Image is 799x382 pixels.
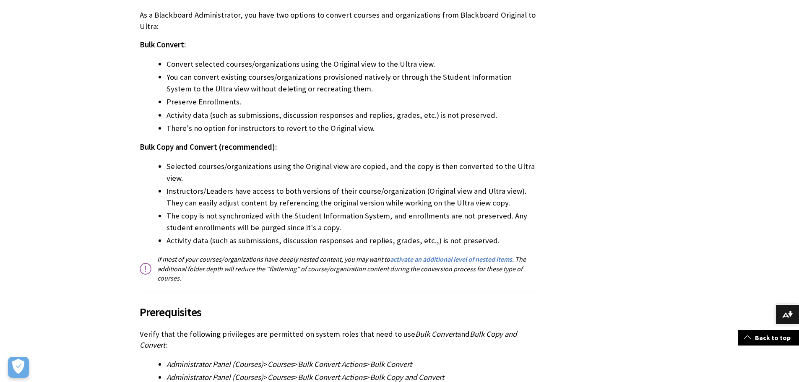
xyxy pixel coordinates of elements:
li: Instructors/Leaders have access to both versions of their course/organization (Original view and ... [167,185,536,209]
span: Bulk Copy and Convert (recommended): [140,142,277,152]
li: The copy is not synchronized with the Student Information System, and enrollments are not preserv... [167,210,536,234]
li: Activity data (such as submissions, discussion responses and replies, grades, etc.,) is not prese... [167,235,536,247]
a: Back to top [738,330,799,346]
span: Courses [268,372,294,382]
span: Bulk Convert [415,329,457,339]
span: activate an additional level of nested items [390,255,512,263]
li: There's no option for instructors to revert to the Original view. [167,122,536,134]
li: Selected courses/organizations using the Original view are copied, and the copy is then converted... [167,161,536,184]
span: Administrator Panel (Courses) [167,359,263,369]
a: activate an additional level of nested items [390,255,512,264]
span: Bulk Convert: [140,40,186,49]
span: Courses [268,359,294,369]
span: Bulk Convert [370,359,412,369]
span: Bulk Convert Actions [298,372,366,382]
span: Bulk Convert Actions [298,359,366,369]
li: > > > [167,359,536,370]
button: Open Preferences [8,357,29,378]
span: Prerequisites [140,303,536,321]
li: Activity data (such as submissions, discussion responses and replies, grades, etc.) is not preser... [167,109,536,121]
span: Bulk Copy and Convert [140,329,517,350]
li: Convert selected courses/organizations using the Original view to the Ultra view. [167,58,536,70]
li: Preserve Enrollments. [167,96,536,108]
span: Administrator Panel (Courses) [167,372,263,382]
p: If most of your courses/organizations have deeply nested content, you may want to . The additiona... [140,255,536,283]
span: Bulk Copy and Convert [370,372,444,382]
p: Verify that the following privileges are permitted on system roles that need to use and : [140,329,536,351]
li: You can convert existing courses/organizations provisioned natively or through the Student Inform... [167,71,536,95]
p: As a Blackboard Administrator, you have two options to convert courses and organizations from Bla... [140,10,536,31]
